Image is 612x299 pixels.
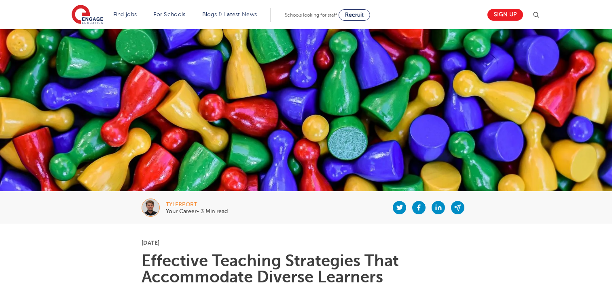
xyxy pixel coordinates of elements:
span: Schools looking for staff [285,12,337,18]
img: Engage Education [72,5,103,25]
p: [DATE] [142,240,470,246]
a: For Schools [153,11,185,17]
a: Sign up [487,9,523,21]
p: Your Career• 3 Min read [166,209,228,214]
h1: Effective Teaching Strategies That Accommodate Diverse Learners [142,253,470,285]
div: tylerport [166,202,228,207]
span: Recruit [345,12,364,18]
a: Recruit [339,9,370,21]
a: Find jobs [113,11,137,17]
a: Blogs & Latest News [202,11,257,17]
